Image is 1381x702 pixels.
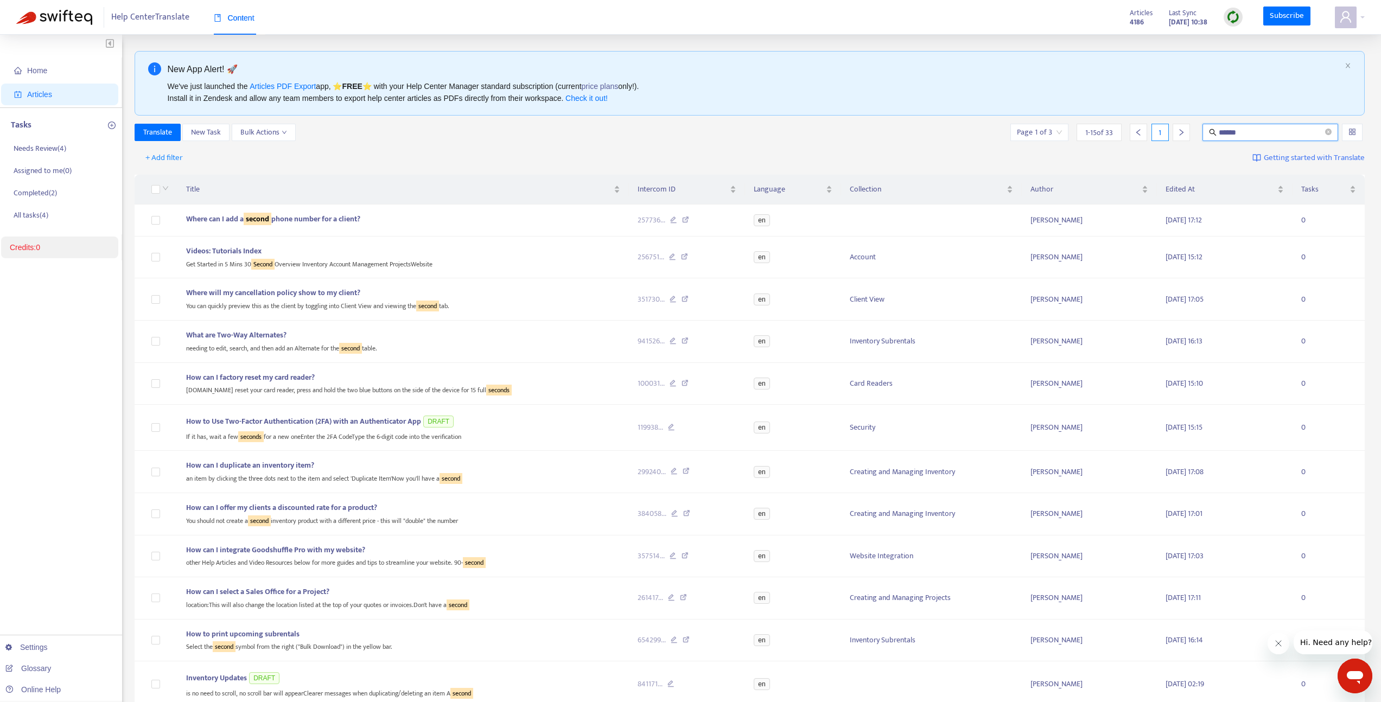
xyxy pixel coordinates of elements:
[638,678,663,690] span: 841171 ...
[1166,214,1202,226] span: [DATE] 17:12
[238,431,264,442] sqkw: seconds
[186,384,620,396] div: [DOMAIN_NAME] reset your card reader, press and hold the two blue buttons on the side of the devi...
[450,688,473,699] sqkw: second
[186,257,620,270] div: Get Started in 5 Mins 30 Overview Inventory Account Management ProjectsWebsite
[1268,633,1289,654] iframe: Close message
[186,341,620,354] div: needing to edit, search, and then add an Alternate for the table.
[186,640,620,653] div: Select the symbol from the right ("Bulk Download") in the yellow bar.
[754,592,769,604] span: en
[1166,550,1204,562] span: [DATE] 17:03
[754,183,823,195] span: Language
[240,126,287,138] span: Bulk Actions
[1022,237,1157,279] td: [PERSON_NAME]
[186,245,262,257] span: Videos: Tutorials Index
[186,686,620,699] div: is no need to scroll, no scroll bar will appearClearer messages when duplicating/deleting an item A
[148,62,161,75] span: info-circle
[1252,154,1261,162] img: image-link
[186,471,620,484] div: an item by clicking the three dots next to the item and select 'Duplicate Item' ​Now you'll have a
[14,209,48,221] p: All tasks ( 4 )
[754,335,769,347] span: en
[745,175,841,205] th: Language
[754,251,769,263] span: en
[1166,335,1202,347] span: [DATE] 16:13
[282,130,287,135] span: down
[1293,451,1365,493] td: 0
[841,278,1022,321] td: Client View
[1166,678,1204,690] span: [DATE] 02:19
[1022,493,1157,535] td: [PERSON_NAME]
[1169,16,1207,28] strong: [DATE] 10:38
[447,599,469,610] sqkw: second
[754,293,769,305] span: en
[168,62,1341,76] div: New App Alert! 🚀
[1166,634,1203,646] span: [DATE] 16:14
[1022,205,1157,237] td: [PERSON_NAME]
[168,80,1341,104] div: We've just launched the app, ⭐ ⭐️ with your Help Center Manager standard subscription (current on...
[629,175,745,205] th: Intercom ID
[186,415,421,427] span: How to Use Two-Factor Authentication (2FA) with an Authenticator App
[1135,129,1142,136] span: left
[1345,62,1351,69] button: close
[108,122,116,129] span: plus-circle
[841,535,1022,578] td: Website Integration
[1339,10,1352,23] span: user
[1293,278,1365,321] td: 0
[841,321,1022,363] td: Inventory Subrentals
[1293,237,1365,279] td: 0
[186,286,360,299] span: Where will my cancellation policy show to my client?
[638,251,664,263] span: 256751 ...
[182,124,230,141] button: New Task
[162,185,169,192] span: down
[754,678,769,690] span: en
[1293,405,1365,451] td: 0
[423,416,454,427] span: DRAFT
[16,10,92,25] img: Swifteq
[1166,421,1202,433] span: [DATE] 15:15
[27,66,47,75] span: Home
[10,243,40,252] a: Credits:0
[638,422,663,433] span: 119938 ...
[339,343,362,354] sqkw: second
[638,378,665,390] span: 100031 ...
[754,634,769,646] span: en
[1130,7,1153,19] span: Articles
[754,378,769,390] span: en
[186,628,300,640] span: How to print upcoming subrentals
[342,82,362,91] b: FREE
[841,237,1022,279] td: Account
[841,405,1022,451] td: Security
[638,508,666,520] span: 384058 ...
[1166,591,1201,604] span: [DATE] 17:11
[186,556,620,569] div: other Help Articles and Video Resources below for more guides and tips to streamline your website...
[1264,152,1365,164] span: Getting started with Translate
[638,634,666,646] span: 654299 ...
[1166,507,1202,520] span: [DATE] 17:01
[11,119,31,132] p: Tasks
[5,685,61,694] a: Online Help
[186,514,620,526] div: You should not create a inventory product with a different price - this will "double" the number
[841,577,1022,620] td: Creating and Managing Projects
[145,151,183,164] span: + Add filter
[1166,377,1203,390] span: [DATE] 15:10
[5,643,48,652] a: Settings
[754,550,769,562] span: en
[1325,129,1332,135] span: close-circle
[582,82,619,91] a: price plans
[416,301,439,311] sqkw: second
[1022,405,1157,451] td: [PERSON_NAME]
[440,473,462,484] sqkw: second
[1130,16,1144,28] strong: 4186
[1157,175,1293,205] th: Edited At
[754,214,769,226] span: en
[1301,183,1347,195] span: Tasks
[1022,535,1157,578] td: [PERSON_NAME]
[1022,278,1157,321] td: [PERSON_NAME]
[191,126,221,138] span: New Task
[1030,183,1140,195] span: Author
[143,126,172,138] span: Translate
[186,299,620,311] div: You can quickly preview this as the client by toggling into Client View and viewing the tab.
[638,293,665,305] span: 351730 ...
[1022,577,1157,620] td: [PERSON_NAME]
